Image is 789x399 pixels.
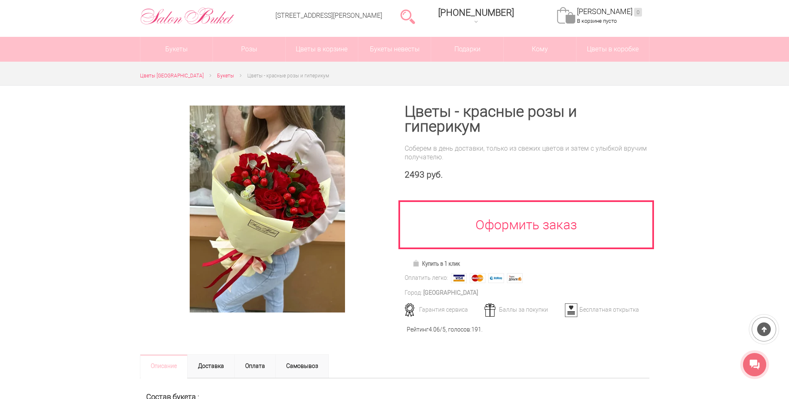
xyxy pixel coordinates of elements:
[140,5,235,27] img: Цветы Нижний Новгород
[140,37,213,62] a: Букеты
[438,7,514,18] span: [PHONE_NUMBER]
[504,37,576,62] span: Кому
[405,170,649,180] div: 2493 руб.
[286,37,358,62] a: Цветы в корзине
[407,325,483,334] div: Рейтинг /5, голосов: .
[234,354,276,378] a: Оплата
[423,288,478,297] div: [GEOGRAPHIC_DATA]
[140,354,188,378] a: Описание
[247,73,329,79] span: Цветы - красные розы и гиперикум
[471,326,481,333] span: 191
[140,73,204,79] span: Цветы [GEOGRAPHIC_DATA]
[405,274,448,282] div: Оплатить легко:
[577,18,617,24] span: В корзине пусто
[507,273,523,283] img: Яндекс Деньги
[217,73,234,79] span: Букеты
[433,5,519,28] a: [PHONE_NUMBER]
[429,326,440,333] span: 4.06
[470,273,485,283] img: MasterCard
[577,37,649,62] a: Цветы в коробке
[213,37,285,62] a: Розы
[405,144,649,161] div: Соберем в день доставки, только из свежих цветов и затем с улыбкой вручим получателю.
[217,72,234,80] a: Букеты
[398,200,654,249] a: Оформить заказ
[562,306,644,313] div: Бесплатная открытка
[402,306,483,313] div: Гарантия сервиса
[482,306,563,313] div: Баллы за покупки
[413,260,422,267] img: Купить в 1 клик
[431,37,504,62] a: Подарки
[488,273,504,283] img: Webmoney
[190,106,345,312] img: Цветы - красные розы и гиперикум
[150,106,385,312] a: Увеличить
[140,72,204,80] a: Цветы [GEOGRAPHIC_DATA]
[634,8,642,17] ins: 0
[451,273,467,283] img: Visa
[405,288,422,297] div: Город:
[275,12,382,19] a: [STREET_ADDRESS][PERSON_NAME]
[187,354,235,378] a: Доставка
[275,354,329,378] a: Самовывоз
[577,7,642,17] a: [PERSON_NAME]
[358,37,431,62] a: Букеты невесты
[405,104,649,134] h1: Цветы - красные розы и гиперикум
[409,258,464,269] a: Купить в 1 клик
